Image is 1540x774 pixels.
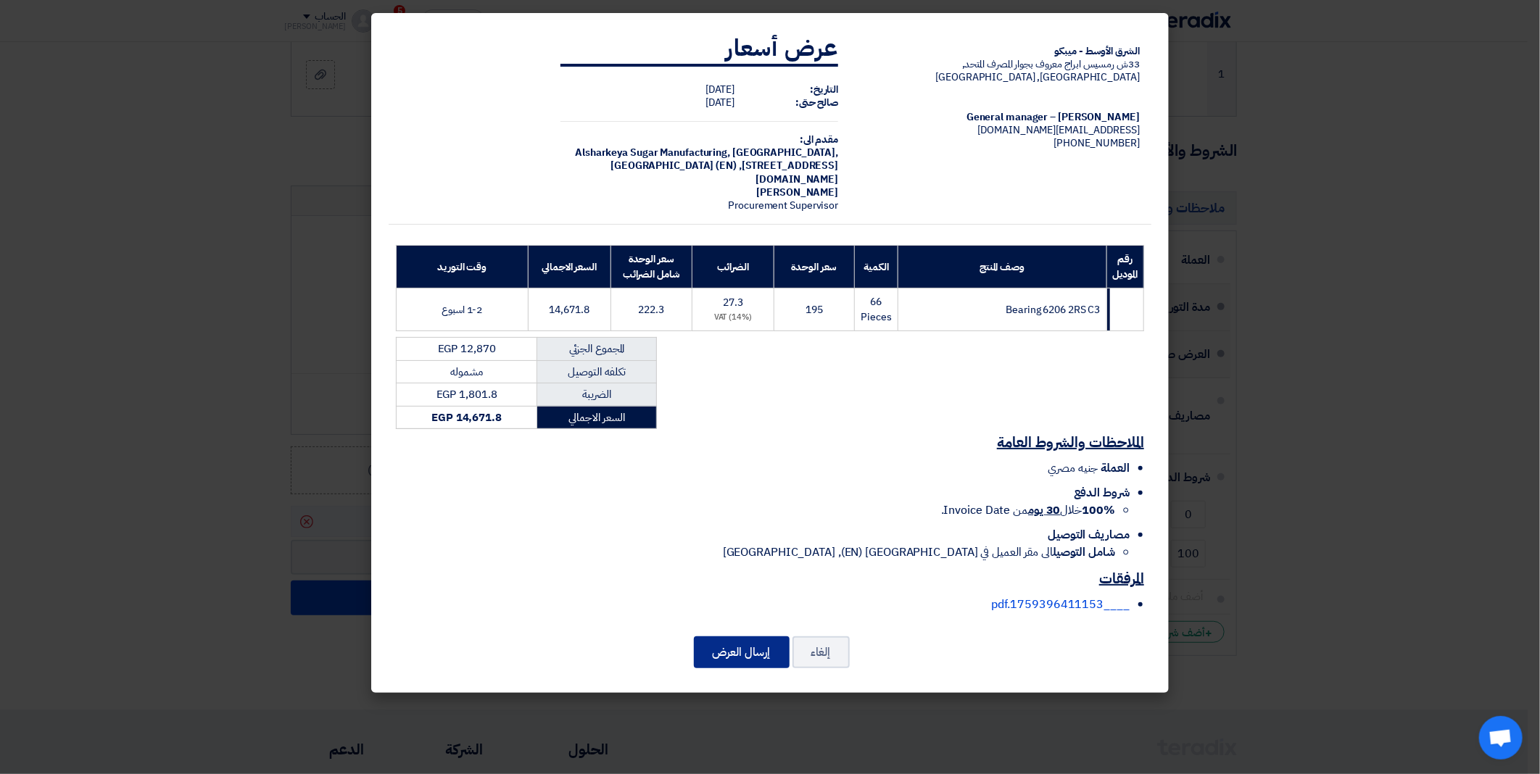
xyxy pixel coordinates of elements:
td: EGP 12,870 [397,338,537,361]
strong: التاريخ: [810,82,838,97]
td: تكلفه التوصيل [537,360,657,383]
span: Bearing 6206 2RS C3 [1006,302,1100,317]
div: [PERSON_NAME] – General manager [861,111,1140,124]
span: [DATE] [705,82,734,97]
a: ____1759396411153.pdf [991,596,1130,613]
span: 27.3 [723,295,743,310]
th: الكمية [855,246,898,288]
th: رقم الموديل [1106,246,1143,288]
th: السعر الاجمالي [528,246,610,288]
span: Procurement Supervisor [728,198,838,213]
th: وصف المنتج [898,246,1106,288]
span: [DATE] [705,95,734,110]
div: الشرق الأوسط - ميبكو [861,45,1140,58]
strong: شامل التوصيل [1053,544,1115,561]
button: إلغاء [792,636,850,668]
span: مصاريف التوصيل [1048,526,1130,544]
div: Open chat [1479,716,1523,760]
span: 14,671.8 [549,302,589,317]
u: 30 يوم [1028,502,1060,519]
th: سعر الوحدة [774,246,855,288]
span: [EMAIL_ADDRESS][DOMAIN_NAME] [978,122,1140,138]
strong: EGP 14,671.8 [431,409,502,425]
strong: صالح حتى: [795,95,838,110]
td: السعر الاجمالي [537,406,657,429]
th: سعر الوحدة شامل الضرائب [610,246,692,288]
div: (14%) VAT [698,312,768,324]
span: جنيه مصري [1048,459,1098,477]
span: العملة [1101,459,1130,477]
span: [PHONE_NUMBER] [1053,136,1140,151]
th: وقت التوريد [397,246,529,288]
span: Alsharkeya Sugar Manufacturing, [575,145,730,160]
strong: عرض أسعار [726,30,838,65]
strong: مقدم الى: [800,132,838,147]
span: [GEOGRAPHIC_DATA], [GEOGRAPHIC_DATA] (EN) ,[STREET_ADDRESS][DOMAIN_NAME] [610,145,838,186]
td: المجموع الجزئي [537,338,657,361]
span: EGP 1,801.8 [436,386,497,402]
span: 1-2 اسبوع [442,302,482,317]
u: الملاحظات والشروط العامة [997,431,1144,453]
span: خلال من Invoice Date. [941,502,1115,519]
span: [PERSON_NAME] [757,185,839,200]
button: إرسال العرض [694,636,790,668]
span: 33ش رمسيس ابراج معروف بجوار المصرف المتحد, [GEOGRAPHIC_DATA], [GEOGRAPHIC_DATA] [936,57,1140,85]
span: 195 [806,302,823,317]
span: شروط الدفع [1074,484,1130,502]
th: الضرائب [692,246,774,288]
span: 222.3 [639,302,665,317]
u: المرفقات [1099,567,1144,589]
strong: 100% [1082,502,1115,519]
span: مشموله [450,364,482,380]
li: الى مقر العميل في [GEOGRAPHIC_DATA] (EN), [GEOGRAPHIC_DATA] [396,544,1115,561]
span: 66 Pieces [861,294,891,325]
td: الضريبة [537,383,657,407]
